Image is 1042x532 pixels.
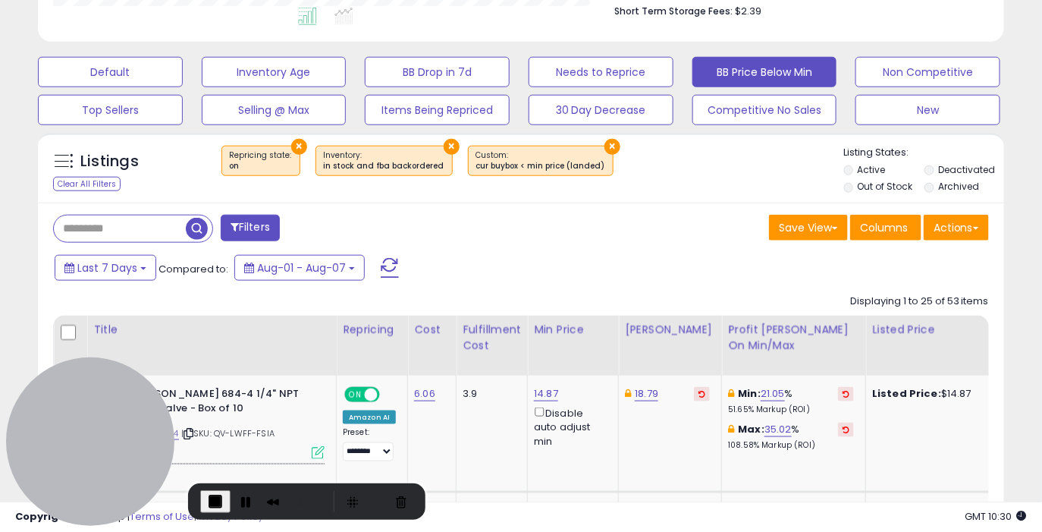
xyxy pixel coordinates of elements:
[722,316,866,376] th: The percentage added to the cost of goods (COGS) that forms the calculator for Min & Max prices.
[738,386,761,401] b: Min:
[872,386,941,401] b: Listed Price:
[476,161,605,172] div: cur buybox < min price (landed)
[230,150,292,172] span: Repricing state :
[476,150,605,172] span: Custom:
[158,262,228,276] span: Compared to:
[221,215,280,241] button: Filters
[53,177,121,191] div: Clear All Filters
[529,95,673,125] button: 30 Day Decrease
[635,386,658,401] a: 18.79
[234,255,365,281] button: Aug-01 - Aug-07
[692,95,837,125] button: Competitive No Sales
[728,440,854,451] p: 108.58% Markup (ROI)
[324,150,444,172] span: Inventory :
[181,427,275,439] span: | SKU: QV-LWFF-FSIA
[534,405,607,449] div: Disable auto adjust min
[343,411,396,424] div: Amazon AI
[202,57,347,87] button: Inventory Age
[291,139,307,155] button: ×
[346,389,365,401] span: ON
[38,57,183,87] button: Default
[463,322,521,354] div: Fulfillment Cost
[604,139,620,155] button: ×
[93,322,330,338] div: Title
[728,387,854,415] div: %
[463,387,516,401] div: 3.9
[97,387,325,458] div: ASIN:
[414,386,435,401] a: 6.06
[414,322,450,338] div: Cost
[769,215,848,241] button: Save View
[850,215,921,241] button: Columns
[938,180,979,193] label: Archived
[938,163,995,176] label: Deactivated
[534,386,558,401] a: 14.87
[80,151,139,172] h5: Listings
[625,322,715,338] div: [PERSON_NAME]
[378,389,402,401] span: OFF
[77,260,137,275] span: Last 7 Days
[614,5,733,17] b: Short Term Storage Fees:
[202,95,347,125] button: Selling @ Max
[965,509,1027,524] span: 2025-08-15 10:30 GMT
[365,57,510,87] button: BB Drop in 7d
[728,423,854,451] div: %
[858,163,886,176] label: Active
[55,255,156,281] button: Last 7 Days
[855,95,1000,125] button: New
[343,322,401,338] div: Repricing
[343,427,396,461] div: Preset:
[855,57,1000,87] button: Non Competitive
[764,422,792,437] a: 35.02
[324,161,444,172] div: in stock and fba backordered
[131,387,315,419] b: [PERSON_NAME] 684-4 1/4" NPT Tank Valve - Box of 10
[738,422,764,436] b: Max:
[761,386,785,401] a: 21.05
[872,387,998,401] div: $14.87
[858,180,913,193] label: Out of Stock
[534,322,612,338] div: Min Price
[230,161,292,172] div: on
[257,260,346,275] span: Aug-01 - Aug-07
[38,95,183,125] button: Top Sellers
[850,294,989,309] div: Displaying 1 to 25 of 53 items
[872,322,1003,338] div: Listed Price
[365,95,510,125] button: Items Being Repriced
[924,215,989,241] button: Actions
[728,322,859,354] div: Profit [PERSON_NAME] on Min/Max
[860,220,908,235] span: Columns
[844,146,1005,160] p: Listing States:
[692,57,837,87] button: BB Price Below Min
[728,405,854,415] p: 51.65% Markup (ROI)
[529,57,673,87] button: Needs to Reprice
[735,4,761,18] span: $2.39
[444,139,460,155] button: ×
